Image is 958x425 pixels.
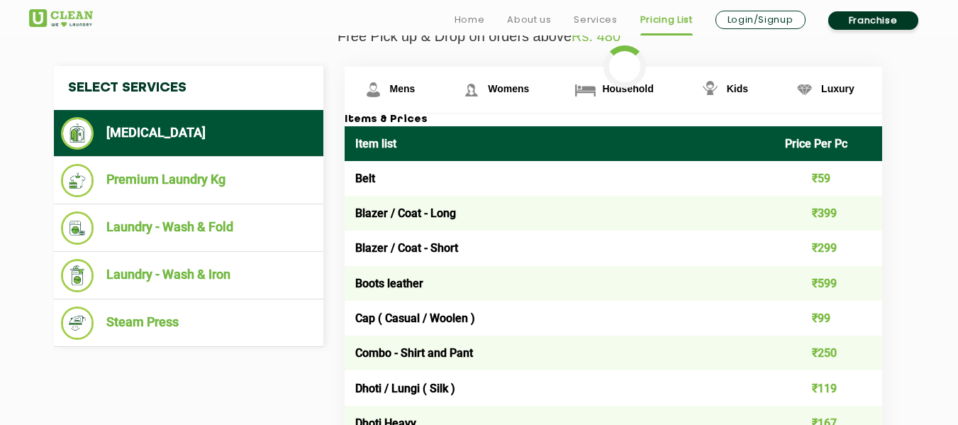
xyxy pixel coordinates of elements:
[61,259,94,292] img: Laundry - Wash & Iron
[727,83,748,94] span: Kids
[61,164,316,197] li: Premium Laundry Kg
[715,11,806,29] a: Login/Signup
[774,301,882,336] td: ₹99
[345,231,775,265] td: Blazer / Coat - Short
[61,164,94,197] img: Premium Laundry Kg
[61,211,94,245] img: Laundry - Wash & Fold
[774,370,882,405] td: ₹119
[54,66,323,110] h4: Select Services
[345,196,775,231] td: Blazer / Coat - Long
[774,231,882,265] td: ₹299
[572,28,620,44] span: Rs. 480
[774,126,882,161] th: Price Per Pc
[828,11,918,30] a: Franchise
[821,83,854,94] span: Luxury
[61,307,94,340] img: Steam Press
[455,11,485,28] a: Home
[345,126,775,161] th: Item list
[361,77,386,102] img: Mens
[459,77,484,102] img: Womens
[345,266,775,301] td: Boots leather
[698,77,723,102] img: Kids
[602,83,653,94] span: Household
[345,370,775,405] td: Dhoti / Lungi ( Silk )
[507,11,551,28] a: About us
[29,28,930,45] p: Free Pick up & Drop on orders above
[390,83,416,94] span: Mens
[345,301,775,336] td: Cap ( Casual / Woolen )
[345,336,775,370] td: Combo - Shirt and Pant
[61,307,316,340] li: Steam Press
[774,266,882,301] td: ₹599
[573,77,598,102] img: Household
[61,211,316,245] li: Laundry - Wash & Fold
[61,259,316,292] li: Laundry - Wash & Iron
[774,336,882,370] td: ₹250
[345,114,882,126] h3: Items & Prices
[488,83,529,94] span: Womens
[345,161,775,196] td: Belt
[29,9,93,27] img: UClean Laundry and Dry Cleaning
[61,117,94,150] img: Dry Cleaning
[792,77,817,102] img: Luxury
[574,11,617,28] a: Services
[774,196,882,231] td: ₹399
[61,117,316,150] li: [MEDICAL_DATA]
[774,161,882,196] td: ₹59
[640,11,693,28] a: Pricing List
